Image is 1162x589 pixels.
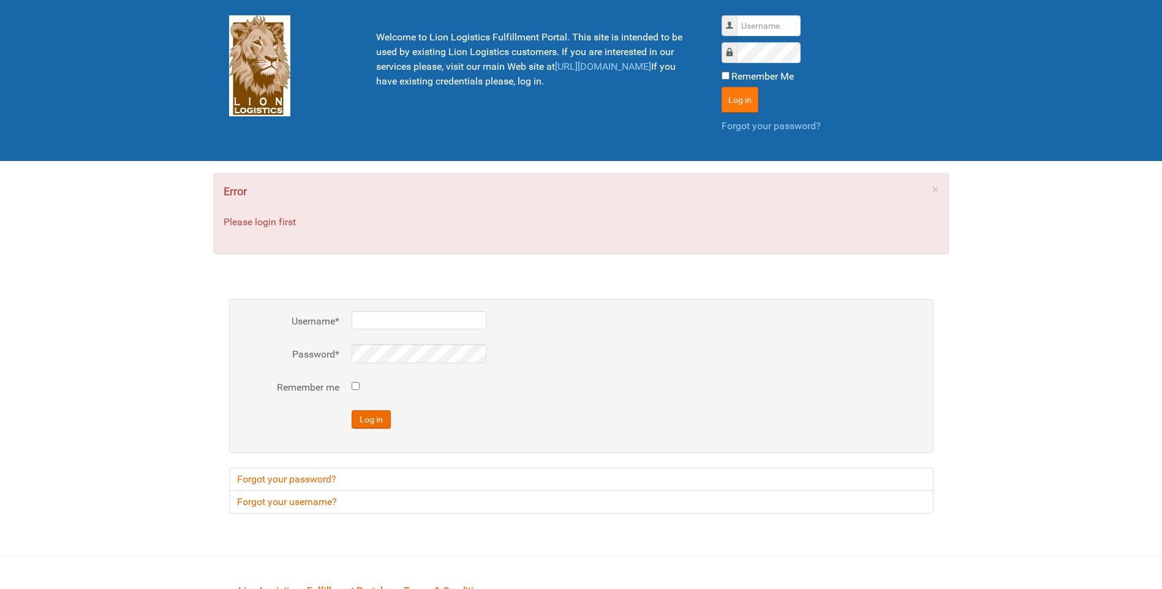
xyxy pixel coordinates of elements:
h4: Error [224,183,939,200]
a: × [932,183,939,195]
button: Log in [722,87,758,113]
p: Welcome to Lion Logistics Fulfillment Portal. This site is intended to be used by existing Lion L... [376,30,691,89]
input: Username [737,15,801,36]
label: Remember me [241,380,339,395]
a: Lion Logistics [229,59,290,71]
label: Remember Me [731,69,794,84]
img: Lion Logistics [229,15,290,116]
label: Username [241,314,339,329]
a: Forgot your password? [229,468,934,491]
a: Forgot your password? [722,120,821,132]
a: [URL][DOMAIN_NAME] [555,61,651,72]
p: Please login first [224,215,939,230]
label: Password [241,347,339,362]
button: Log in [352,410,391,429]
a: Forgot your username? [229,490,934,514]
